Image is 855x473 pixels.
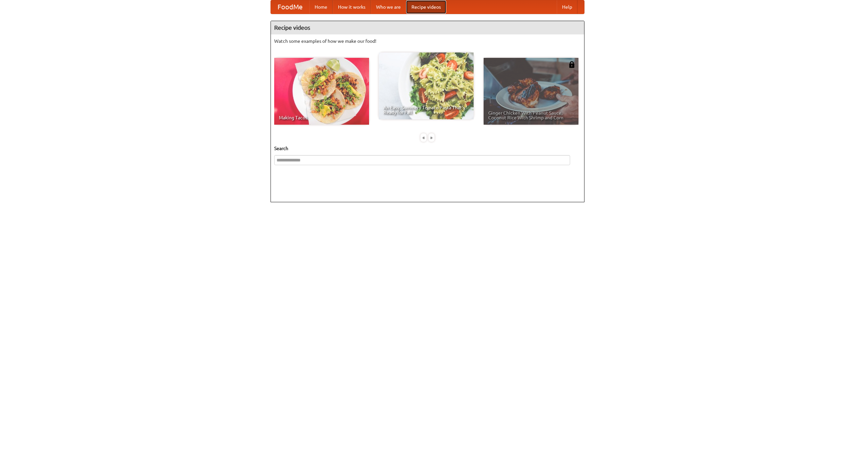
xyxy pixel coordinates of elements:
span: An Easy, Summery Tomato Pasta That's Ready for Fall [383,105,469,115]
a: An Easy, Summery Tomato Pasta That's Ready for Fall [379,52,474,119]
a: Help [557,0,577,14]
div: » [429,133,435,142]
h5: Search [274,145,581,152]
div: « [420,133,426,142]
img: 483408.png [568,61,575,68]
span: Making Tacos [279,115,364,120]
p: Watch some examples of how we make our food! [274,38,581,44]
h4: Recipe videos [271,21,584,34]
a: How it works [333,0,371,14]
a: Home [309,0,333,14]
a: Who we are [371,0,406,14]
a: FoodMe [271,0,309,14]
a: Recipe videos [406,0,446,14]
a: Making Tacos [274,58,369,125]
